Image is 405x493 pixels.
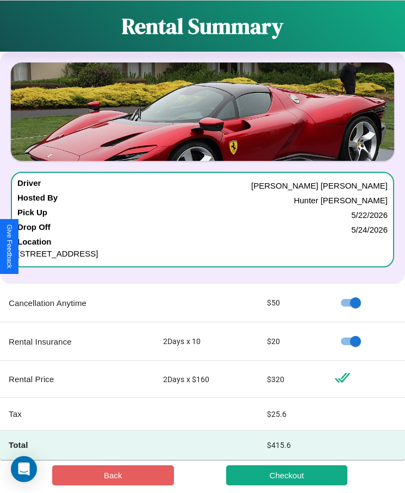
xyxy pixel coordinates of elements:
[294,193,388,208] p: Hunter [PERSON_NAME]
[17,246,388,261] p: [STREET_ADDRESS]
[5,224,13,269] div: Give Feedback
[351,208,388,222] p: 5 / 22 / 2026
[258,398,326,430] td: $ 25.6
[17,178,41,193] h4: Driver
[11,456,37,482] div: Open Intercom Messenger
[251,178,388,193] p: [PERSON_NAME] [PERSON_NAME]
[154,361,258,398] td: 2 Days x $ 160
[9,439,146,451] h4: Total
[17,193,58,208] h4: Hosted By
[9,296,146,310] p: Cancellation Anytime
[17,222,51,237] h4: Drop Off
[122,11,283,41] h1: Rental Summary
[258,322,326,361] td: $ 20
[52,465,174,485] button: Back
[9,334,146,349] p: Rental Insurance
[9,407,146,421] p: Tax
[9,372,146,386] p: Rental Price
[258,430,326,460] td: $ 415.6
[17,208,47,222] h4: Pick Up
[226,465,348,485] button: Checkout
[258,284,326,322] td: $ 50
[351,222,388,237] p: 5 / 24 / 2026
[154,322,258,361] td: 2 Days x 10
[17,237,388,246] h4: Location
[258,361,326,398] td: $ 320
